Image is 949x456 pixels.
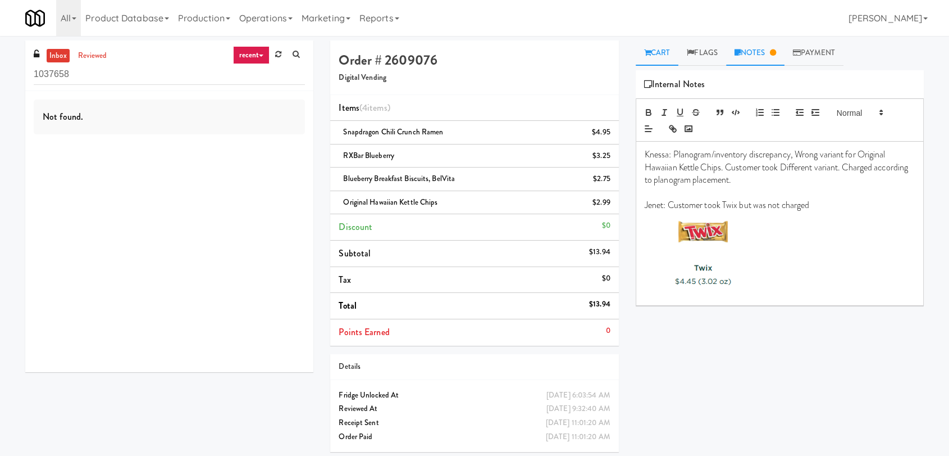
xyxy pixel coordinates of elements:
span: Not found. [43,110,83,123]
span: Snapdragon Chili Crunch Ramen [343,127,443,137]
div: $3.25 [592,149,610,163]
span: RXBar Blueberry [343,150,394,161]
div: $2.75 [593,172,610,186]
span: Total [339,299,357,312]
span: Discount [339,220,372,233]
a: Cart [636,40,679,66]
div: $0 [601,219,610,233]
div: [DATE] 6:03:54 AM [546,389,610,403]
div: 0 [606,324,610,338]
div: Fridge Unlocked At [339,389,610,403]
a: reviewed [75,49,110,63]
p: Jenet: Customer took Twix but was not charged [645,199,915,211]
ng-pluralize: items [367,101,387,114]
span: Internal Notes [644,76,705,93]
p: Knessa: Planogram/inventory discrepancy, Wrong variant for Original Hawaiian Kettle Chips. Custom... [645,148,915,186]
div: $4.95 [592,125,610,139]
div: [DATE] 9:32:40 AM [546,402,610,416]
div: $0 [601,272,610,286]
h5: Digital Vending [339,74,610,82]
span: Points Earned [339,326,389,338]
div: [DATE] 11:01:20 AM [546,416,610,430]
div: Reviewed At [339,402,610,416]
a: Flags [678,40,726,66]
a: inbox [47,49,70,63]
div: Receipt Sent [339,416,610,430]
div: [DATE] 11:01:20 AM [546,430,610,444]
span: Tax [339,273,350,286]
span: Subtotal [339,247,371,260]
div: $13.94 [589,245,610,259]
div: $13.94 [589,297,610,311]
input: Search vision orders [34,64,305,85]
div: Order Paid [339,430,610,444]
span: (4 ) [359,101,390,114]
span: Items [339,101,390,114]
img: Micromart [25,8,45,28]
h4: Order # 2609076 [339,53,610,67]
div: Details [339,360,610,374]
span: Blueberry Breakfast Biscuits, belVita [343,173,455,184]
span: Original Hawaiian Kettle Chips [343,197,437,207]
a: Payment [784,40,844,66]
a: Notes [726,40,784,66]
a: recent [233,46,270,64]
img: z5xwGKxCooDFotVUBywWKyC4oDFYhUUBywWq6A4YLFYBcUBi8UqKA5YLFZBccBisQqKAxaLVVAcsFisguKAxWIVFAcsFqugOG... [647,211,754,296]
div: $2.99 [592,196,610,210]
